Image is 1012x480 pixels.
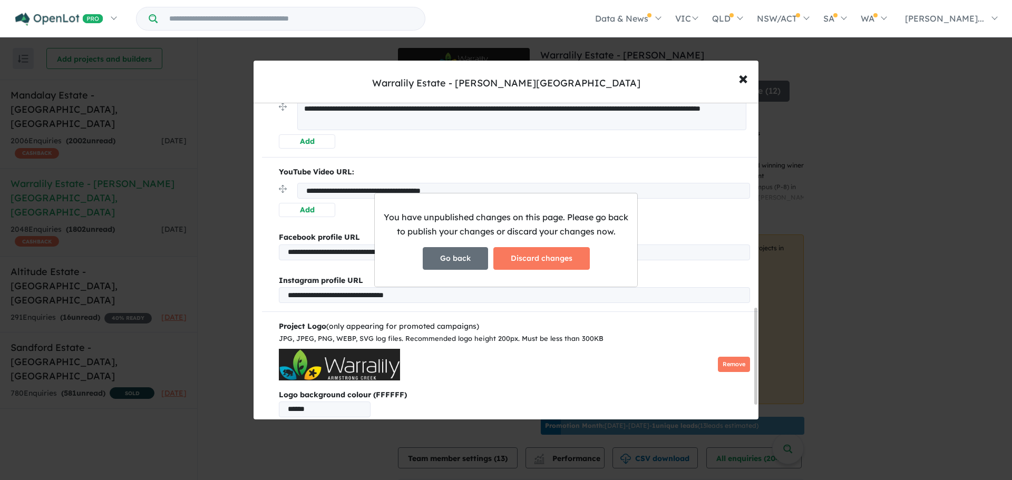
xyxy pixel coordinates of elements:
[905,13,984,24] span: [PERSON_NAME]...
[493,247,590,270] button: Discard changes
[15,13,103,26] img: Openlot PRO Logo White
[383,210,629,239] p: You have unpublished changes on this page. Please go back to publish your changes or discard your...
[423,247,488,270] button: Go back
[160,7,423,30] input: Try estate name, suburb, builder or developer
